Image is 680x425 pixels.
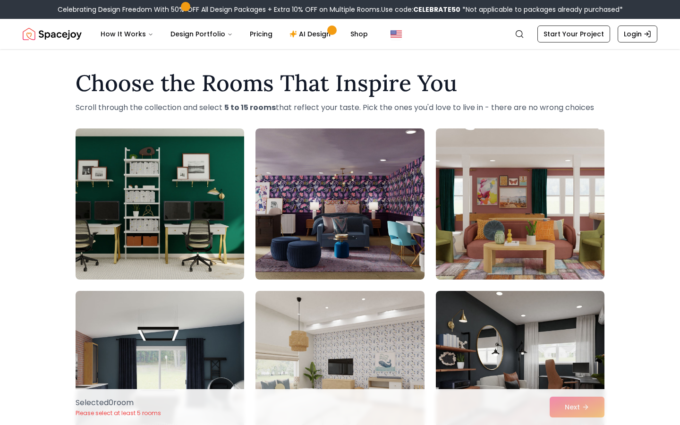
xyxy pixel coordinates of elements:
[23,19,657,49] nav: Global
[93,25,375,43] nav: Main
[163,25,240,43] button: Design Portfolio
[242,25,280,43] a: Pricing
[537,25,610,42] a: Start Your Project
[255,128,424,280] img: Room room-2
[460,5,623,14] span: *Not applicable to packages already purchased*
[58,5,623,14] div: Celebrating Design Freedom With 50% OFF All Design Packages + Extra 10% OFF on Multiple Rooms.
[76,409,161,417] p: Please select at least 5 rooms
[93,25,161,43] button: How It Works
[391,28,402,40] img: United States
[343,25,375,43] a: Shop
[76,128,244,280] img: Room room-1
[76,102,604,113] p: Scroll through the collection and select that reflect your taste. Pick the ones you'd love to liv...
[282,25,341,43] a: AI Design
[413,5,460,14] b: CELEBRATE50
[23,25,82,43] a: Spacejoy
[224,102,276,113] strong: 5 to 15 rooms
[436,128,604,280] img: Room room-3
[23,25,82,43] img: Spacejoy Logo
[76,397,161,408] p: Selected 0 room
[618,25,657,42] a: Login
[76,72,604,94] h1: Choose the Rooms That Inspire You
[381,5,460,14] span: Use code:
